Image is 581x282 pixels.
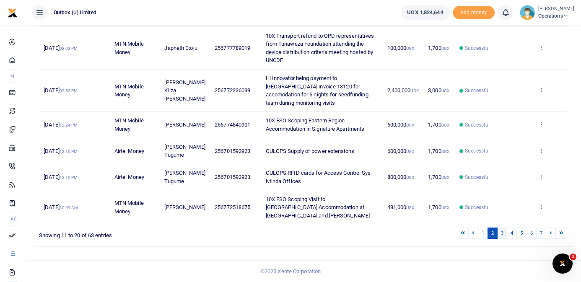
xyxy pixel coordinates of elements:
[428,45,449,51] span: 1,700
[164,79,205,102] span: [PERSON_NAME] Kiiza [PERSON_NAME]
[478,228,488,239] a: 1
[164,122,205,128] span: [PERSON_NAME]
[44,148,78,154] span: [DATE]
[538,5,574,13] small: [PERSON_NAME]
[114,174,144,180] span: Airtel Money
[60,46,78,51] small: 08:03 PM
[441,149,449,154] small: UGX
[44,122,78,128] span: [DATE]
[552,254,573,274] iframe: Intercom live chat
[453,6,495,20] span: Add money
[453,9,495,15] a: Add money
[44,87,78,93] span: [DATE]
[39,227,256,240] div: Showing 11 to 20 of 63 entries
[44,204,78,210] span: [DATE]
[266,196,370,219] span: 10X ESO Scoping Visit to [GEOGRAPHIC_DATA] Accommodation at [GEOGRAPHIC_DATA] and [PERSON_NAME]
[406,123,414,127] small: UGX
[60,123,78,127] small: 12:24 PM
[387,148,415,154] span: 600,000
[114,83,144,98] span: MTN Mobile Money
[114,148,144,154] span: Airtel Money
[570,254,576,260] span: 1
[60,88,78,93] small: 02:52 PM
[60,205,78,210] small: 10:59 AM
[215,148,250,154] span: 256701592923
[114,117,144,132] span: MTN Mobile Money
[114,200,144,215] span: MTN Mobile Money
[164,144,205,158] span: [PERSON_NAME] Tugume
[441,123,449,127] small: UGX
[441,88,449,93] small: UGX
[266,170,371,184] span: OULOPS RFID cards for Access Control Sys Ntinda Offices
[387,45,415,51] span: 100,000
[428,148,449,154] span: 1,700
[465,147,490,155] span: Successful
[428,122,449,128] span: 1,700
[527,228,537,239] a: 6
[465,121,490,129] span: Successful
[266,148,354,154] span: OULOPS Supply of power extensions
[520,5,535,20] img: profile-user
[60,175,78,180] small: 12:10 PM
[387,174,415,180] span: 800,000
[441,175,449,180] small: UGX
[441,205,449,210] small: UGX
[266,33,374,64] span: 10X Transport refund to OPD representatives from Tunaweza Foundation attending the device distrib...
[215,204,250,210] span: 256772518675
[50,9,100,16] span: Outbox (U) Limited
[520,5,574,20] a: profile-user [PERSON_NAME] Operations
[8,8,18,18] img: logo-small
[428,204,449,210] span: 1,700
[465,44,490,52] span: Successful
[406,149,414,154] small: UGX
[215,87,250,93] span: 256772236039
[387,122,415,128] span: 600,000
[497,228,507,239] a: 3
[406,46,414,51] small: UGX
[7,212,18,226] li: Ac
[401,5,449,20] a: UGX 1,824,644
[407,8,443,17] span: UGX 1,824,644
[8,9,18,16] a: logo-small logo-large logo-large
[266,75,368,106] span: Hi Innovator being payment to [GEOGRAPHIC_DATA] invoice 13120 for accomodation for 5 nights for s...
[164,170,205,184] span: [PERSON_NAME] Tugume
[164,204,205,210] span: [PERSON_NAME]
[428,87,449,93] span: 3,000
[538,12,574,20] span: Operations
[488,228,498,239] a: 2
[406,205,414,210] small: UGX
[428,174,449,180] span: 1,700
[44,45,78,51] span: [DATE]
[410,88,418,93] small: UGX
[114,41,144,55] span: MTN Mobile Money
[215,122,250,128] span: 256774840901
[60,149,78,154] small: 12:10 PM
[387,87,419,93] span: 2,400,000
[397,5,452,20] li: Wallet ballance
[387,204,415,210] span: 481,000
[507,228,517,239] a: 4
[406,175,414,180] small: UGX
[7,69,18,83] li: M
[215,45,250,51] span: 256777789019
[465,204,490,211] span: Successful
[536,228,546,239] a: 7
[465,173,490,181] span: Successful
[465,87,490,94] span: Successful
[441,46,449,51] small: UGX
[516,228,527,239] a: 5
[44,174,78,180] span: [DATE]
[266,117,365,132] span: 10X ESO Scoping Eastern Region Accommodation in Signature Apartments
[453,6,495,20] li: Toup your wallet
[215,174,250,180] span: 256701592923
[164,45,197,51] span: Japheth Etoju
